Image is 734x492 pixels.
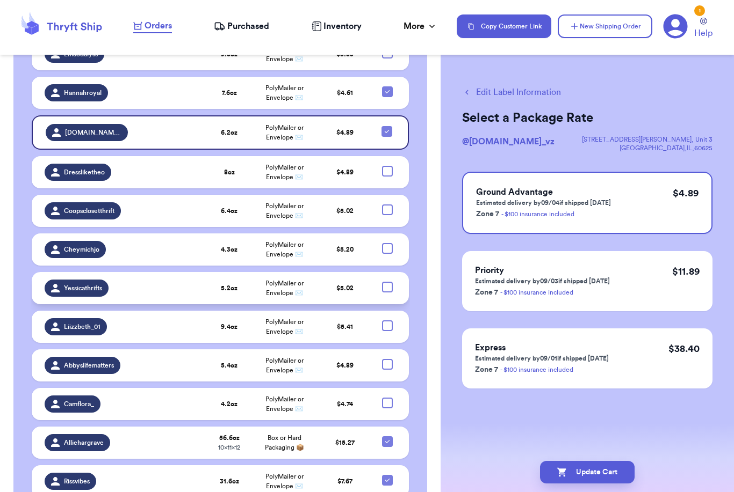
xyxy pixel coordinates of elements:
[221,285,238,291] strong: 5.2 oz
[337,401,353,407] span: $ 4.74
[457,14,551,38] button: Copy Customer Link
[475,354,609,363] p: Estimated delivery by 09/01 if shipped [DATE]
[265,280,304,296] span: PolyMailer or Envelope ✉️
[582,144,713,152] div: [GEOGRAPHIC_DATA] , IL , 60625
[214,20,269,33] a: Purchased
[337,478,352,484] span: $ 7.67
[64,477,90,486] span: Rissvibes
[663,14,688,39] a: 1
[65,128,121,137] span: [DOMAIN_NAME]_vz
[404,20,437,33] div: More
[64,245,99,254] span: Cheymichjo
[265,473,304,489] span: PolyMailer or Envelope ✉️
[694,27,713,40] span: Help
[218,444,240,451] span: 10 x 11 x 12
[336,169,354,175] span: $ 4.89
[694,5,705,16] div: 1
[500,289,573,296] a: - $100 insurance included
[221,362,238,369] strong: 5.4 oz
[336,285,354,291] span: $ 5.02
[558,14,652,38] button: New Shipping Order
[64,361,114,370] span: Abbyslifematters
[221,401,238,407] strong: 4.2 oz
[336,129,354,136] span: $ 4.89
[64,89,102,97] span: Hannahroyal
[265,124,304,141] span: PolyMailer or Envelope ✉️
[221,324,238,330] strong: 9.4 oz
[64,322,100,331] span: Liizzbeth_01
[64,400,94,408] span: Camflora_
[668,341,700,356] p: $ 38.40
[222,90,237,96] strong: 7.6 oz
[500,366,573,373] a: - $100 insurance included
[265,319,304,335] span: PolyMailer or Envelope ✉️
[221,208,238,214] strong: 6.4 oz
[501,211,574,217] a: - $100 insurance included
[475,266,504,275] span: Priority
[265,85,304,101] span: PolyMailer or Envelope ✉️
[475,343,506,352] span: Express
[336,362,354,369] span: $ 4.89
[476,210,499,218] span: Zone 7
[64,284,102,292] span: Yessicathrifts
[265,203,304,219] span: PolyMailer or Envelope ✉️
[336,246,354,253] span: $ 5.20
[265,396,304,412] span: PolyMailer or Envelope ✉️
[64,168,105,177] span: Dressliketheo
[337,324,353,330] span: $ 5.41
[462,137,555,146] span: @ [DOMAIN_NAME]_vz
[64,207,114,215] span: Coopsclosetthrift
[335,439,355,446] span: $ 15.27
[265,435,304,451] span: Box or Hard Packaging 📦
[475,366,498,373] span: Zone 7
[265,164,304,180] span: PolyMailer or Envelope ✉️
[312,20,362,33] a: Inventory
[224,169,235,175] strong: 8 oz
[220,478,239,484] strong: 31.6 oz
[145,19,172,32] span: Orders
[476,199,611,207] p: Estimated delivery by 09/04 if shipped [DATE]
[582,135,713,144] div: [STREET_ADDRESS][PERSON_NAME] , Unit 3
[265,357,304,373] span: PolyMailer or Envelope ✉️
[694,18,713,40] a: Help
[672,264,700,279] p: $ 11.89
[265,241,304,258] span: PolyMailer or Envelope ✉️
[673,186,699,201] p: $ 4.89
[64,438,104,447] span: Alliehargrave
[221,246,238,253] strong: 4.3 oz
[462,109,713,127] h2: Select a Package Rate
[336,208,354,214] span: $ 5.02
[462,86,561,99] button: Edit Label Information
[133,19,172,33] a: Orders
[475,277,610,285] p: Estimated delivery by 09/03 if shipped [DATE]
[476,188,553,196] span: Ground Advantage
[475,289,498,296] span: Zone 7
[227,20,269,33] span: Purchased
[323,20,362,33] span: Inventory
[540,461,635,483] button: Update Cart
[219,435,240,441] strong: 56.6 oz
[337,90,353,96] span: $ 4.61
[221,129,238,136] strong: 6.2 oz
